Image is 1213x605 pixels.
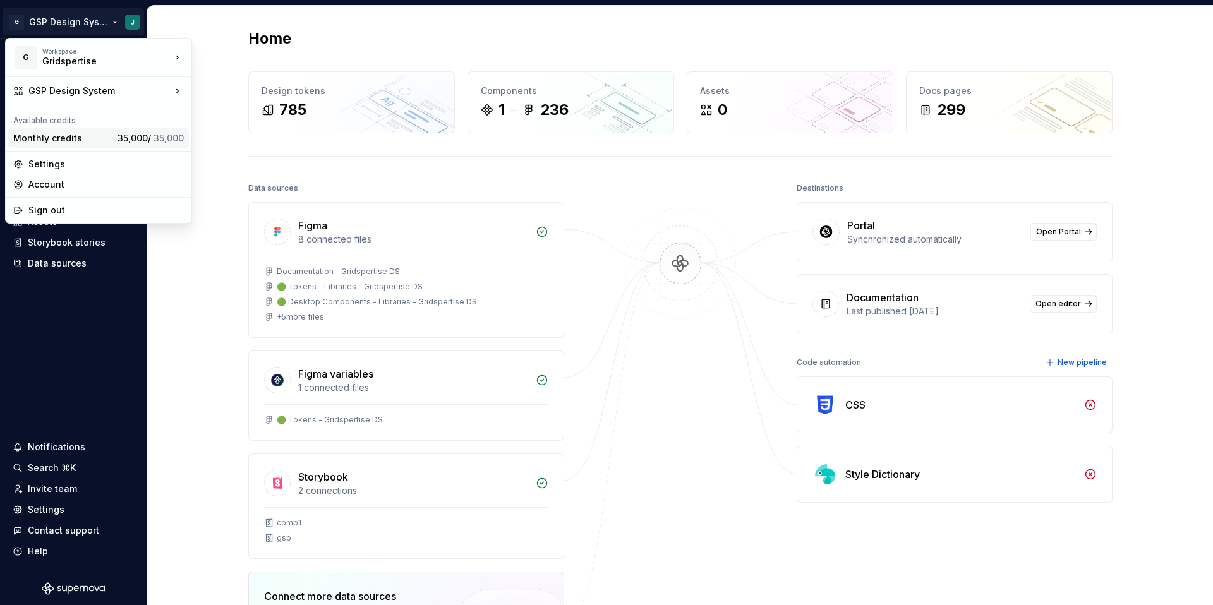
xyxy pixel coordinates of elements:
span: 35,000 / [118,133,184,143]
span: 35,000 [154,133,184,143]
div: G [15,46,37,69]
div: GSP Design System [28,85,171,97]
div: Available credits [8,108,189,128]
div: Monthly credits [13,132,112,145]
div: Workspace [42,47,171,55]
div: Sign out [28,204,184,217]
div: Settings [28,158,184,171]
div: Account [28,178,184,191]
div: Gridspertise [42,55,150,68]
